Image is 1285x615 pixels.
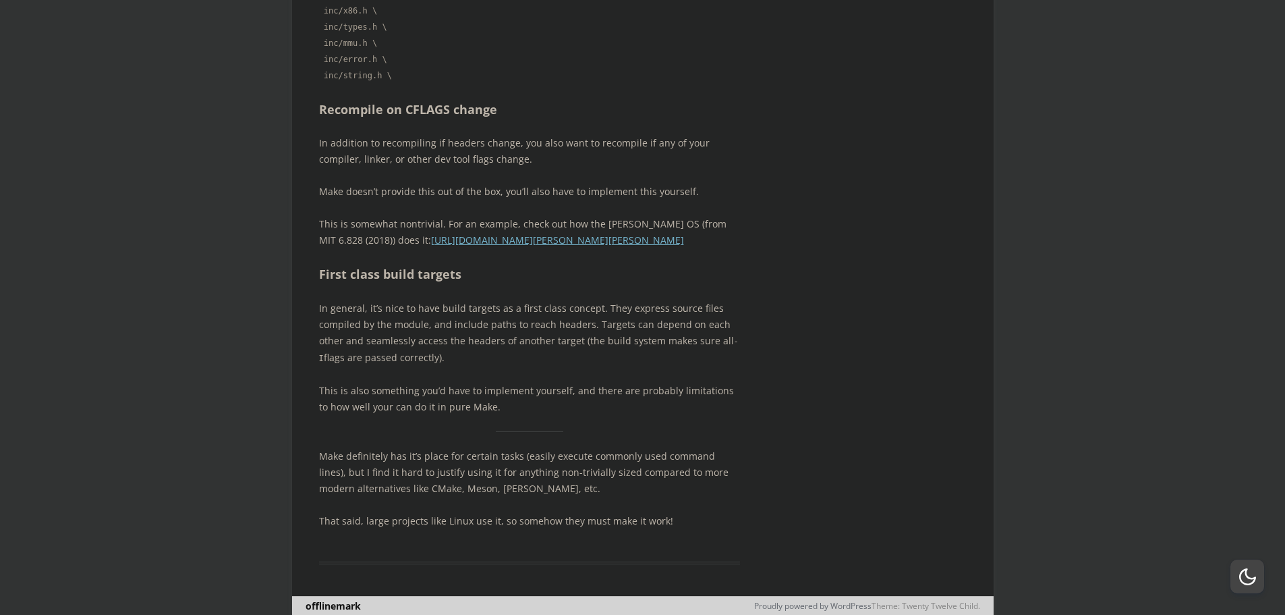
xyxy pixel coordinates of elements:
p: This is also something you’d have to implement yourself, and there are probably limitations to ho... [319,383,741,415]
p: This is somewhat nontrivial. For an example, check out how the [PERSON_NAME] OS (from MIT 6.828 (... [319,216,741,248]
a: [URL][DOMAIN_NAME][PERSON_NAME][PERSON_NAME] [431,234,684,246]
p: That said, large projects like Linux use it, so somehow they must make it work! [319,513,741,529]
p: In addition to recompiling if headers change, you also want to recompile if any of your compiler,... [319,135,741,167]
a: Proudly powered by WordPress [754,600,872,612]
a: offlinemark [306,599,361,612]
h2: First class build targets [319,265,741,284]
div: Theme: Twenty Twelve Child. [575,597,980,614]
p: In general, it’s nice to have build targets as a first class concept. They express source files c... [319,300,741,367]
p: Make definitely has it’s place for certain tasks (easily execute commonly used command lines), bu... [319,448,741,497]
p: Make doesn’t provide this out of the box, you’ll also have to implement this yourself. [319,184,741,200]
h2: Recompile on CFLAGS change [319,100,741,119]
